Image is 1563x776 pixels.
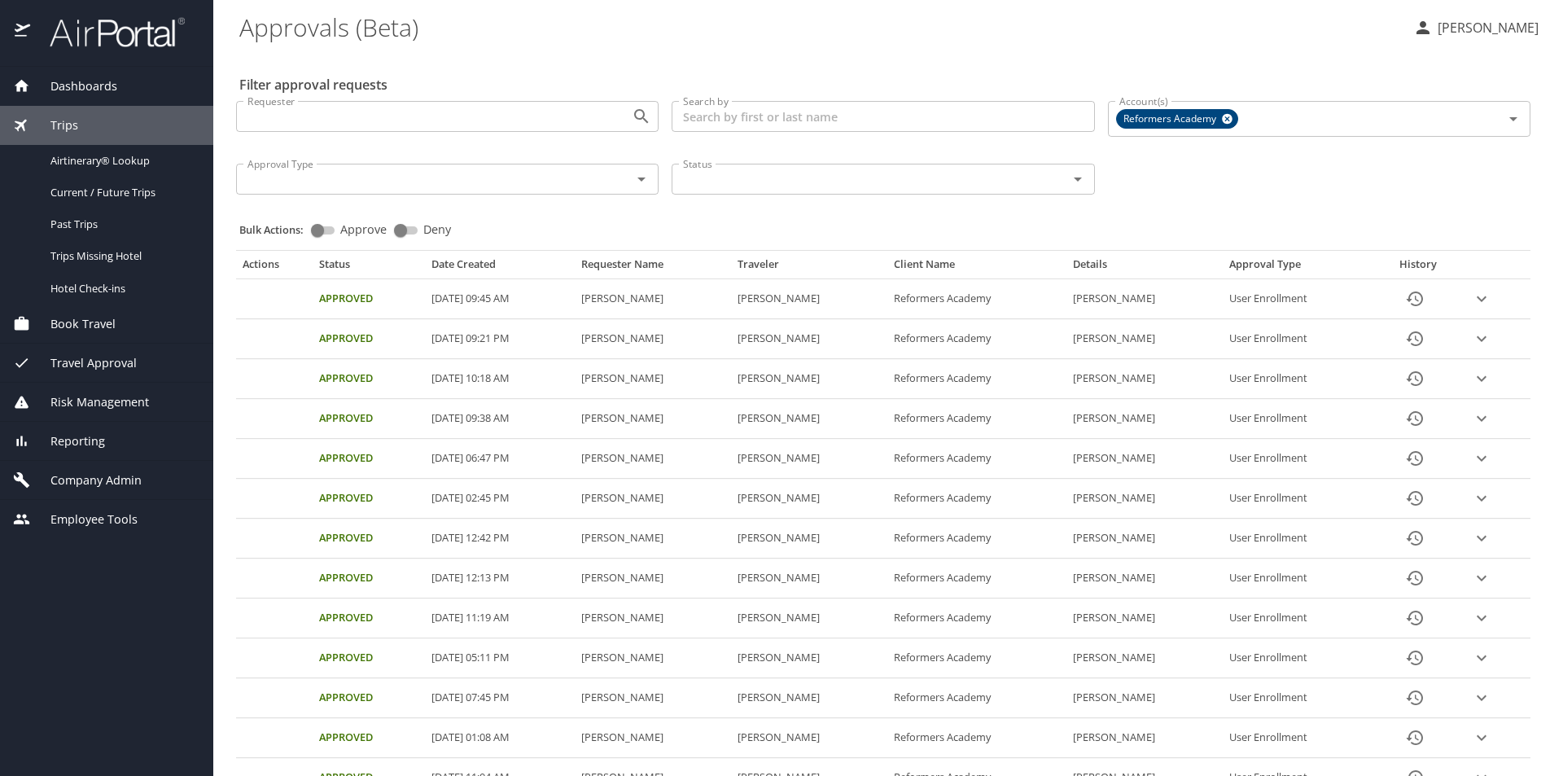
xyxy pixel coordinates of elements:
button: History [1395,638,1434,677]
span: Company Admin [30,471,142,489]
td: [PERSON_NAME] [1066,479,1223,519]
button: History [1395,359,1434,398]
td: [DATE] 09:21 PM [425,319,575,359]
td: [PERSON_NAME] [575,399,731,439]
td: User Enrollment [1223,519,1373,559]
td: Reformers Academy [887,559,1066,598]
td: User Enrollment [1223,399,1373,439]
button: History [1395,519,1434,558]
td: [PERSON_NAME] [731,559,887,598]
td: [PERSON_NAME] [1066,319,1223,359]
td: Approved [313,678,425,718]
span: Approve [340,224,387,235]
img: airportal-logo.png [32,16,185,48]
button: History [1395,559,1434,598]
td: [PERSON_NAME] [575,279,731,319]
button: History [1395,319,1434,358]
td: [DATE] 02:45 PM [425,479,575,519]
th: Details [1066,257,1223,278]
span: Book Travel [30,315,116,333]
td: [PERSON_NAME] [575,678,731,718]
button: Open [1066,168,1089,191]
td: Reformers Academy [887,479,1066,519]
button: History [1395,598,1434,638]
td: [DATE] 06:47 PM [425,439,575,479]
div: Reformers Academy [1116,109,1238,129]
button: expand row [1469,726,1494,750]
button: expand row [1469,646,1494,670]
button: expand row [1469,446,1494,471]
button: expand row [1469,526,1494,550]
button: expand row [1469,406,1494,431]
td: [DATE] 05:11 PM [425,638,575,678]
td: [PERSON_NAME] [1066,638,1223,678]
td: Approved [313,439,425,479]
span: Airtinerary® Lookup [50,153,194,169]
button: Open [630,105,653,128]
button: History [1395,678,1434,717]
button: [PERSON_NAME] [1407,13,1545,42]
td: Reformers Academy [887,359,1066,399]
td: [PERSON_NAME] [575,638,731,678]
td: [PERSON_NAME] [731,678,887,718]
td: [PERSON_NAME] [1066,439,1223,479]
td: [DATE] 01:08 AM [425,718,575,758]
td: User Enrollment [1223,678,1373,718]
td: Reformers Academy [887,399,1066,439]
span: Reformers Academy [1117,111,1226,128]
td: Approved [313,519,425,559]
button: History [1395,439,1434,478]
td: [PERSON_NAME] [575,479,731,519]
td: Reformers Academy [887,598,1066,638]
button: History [1395,479,1434,518]
td: Reformers Academy [887,519,1066,559]
p: [PERSON_NAME] [1433,18,1539,37]
td: [PERSON_NAME] [731,319,887,359]
td: User Enrollment [1223,718,1373,758]
span: Reporting [30,432,105,450]
button: expand row [1469,566,1494,590]
button: Open [630,168,653,191]
td: [DATE] 09:45 AM [425,279,575,319]
button: expand row [1469,327,1494,351]
th: Client Name [887,257,1066,278]
span: Dashboards [30,77,117,95]
td: [PERSON_NAME] [1066,359,1223,399]
td: Approved [313,399,425,439]
span: Current / Future Trips [50,185,194,200]
span: Trips Missing Hotel [50,248,194,264]
td: [DATE] 12:42 PM [425,519,575,559]
td: [PERSON_NAME] [731,359,887,399]
td: [PERSON_NAME] [731,439,887,479]
td: [DATE] 12:13 PM [425,559,575,598]
td: [PERSON_NAME] [1066,678,1223,718]
td: [PERSON_NAME] [1066,559,1223,598]
td: Reformers Academy [887,319,1066,359]
td: Approved [313,279,425,319]
td: Approved [313,359,425,399]
td: Reformers Academy [887,439,1066,479]
td: Reformers Academy [887,638,1066,678]
th: History [1373,257,1463,278]
td: Approved [313,319,425,359]
button: expand row [1469,366,1494,391]
span: Hotel Check-ins [50,281,194,296]
td: [PERSON_NAME] [1066,718,1223,758]
td: [PERSON_NAME] [575,439,731,479]
td: User Enrollment [1223,359,1373,399]
td: [PERSON_NAME] [1066,279,1223,319]
p: Bulk Actions: [239,222,317,237]
td: Reformers Academy [887,678,1066,718]
td: [PERSON_NAME] [575,519,731,559]
td: [PERSON_NAME] [575,359,731,399]
button: History [1395,718,1434,757]
td: [PERSON_NAME] [731,718,887,758]
th: Status [313,257,425,278]
button: expand row [1469,287,1494,311]
td: Approved [313,638,425,678]
td: User Enrollment [1223,319,1373,359]
img: icon-airportal.png [15,16,32,48]
span: Travel Approval [30,354,137,372]
button: expand row [1469,486,1494,511]
td: [PERSON_NAME] [1066,399,1223,439]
